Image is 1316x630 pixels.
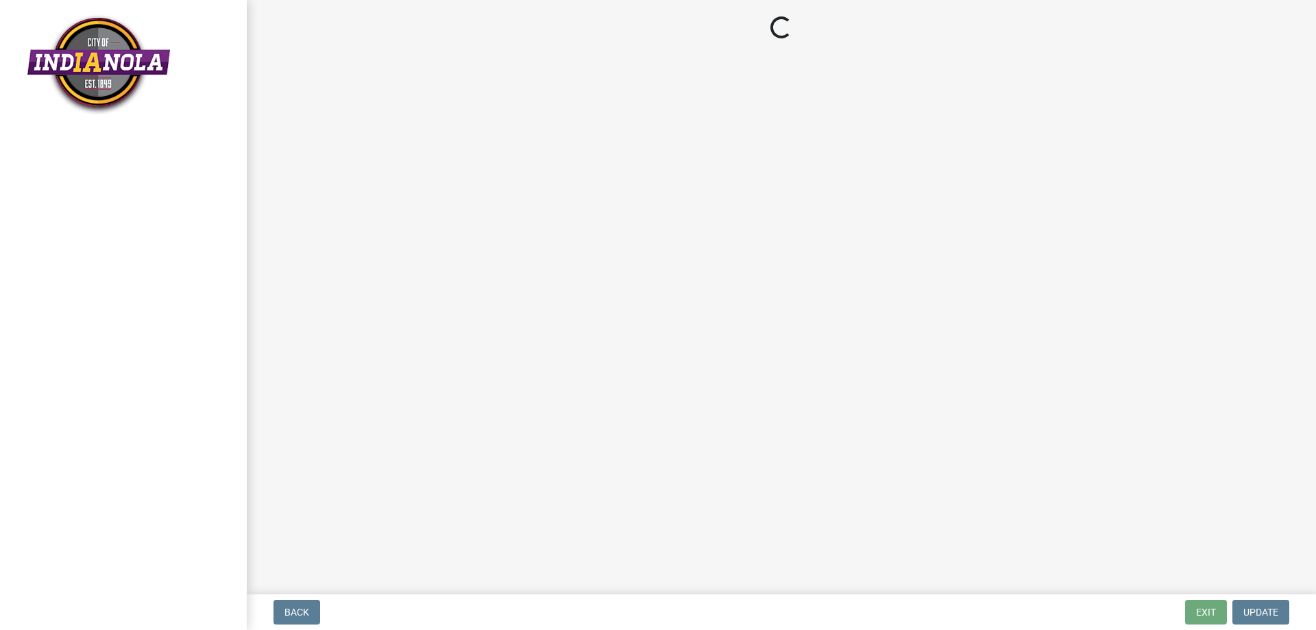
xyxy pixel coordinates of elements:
img: City of Indianola, Iowa [27,14,170,115]
button: Back [273,600,320,625]
button: Exit [1185,600,1227,625]
span: Update [1243,607,1278,618]
span: Back [284,607,309,618]
button: Update [1232,600,1289,625]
